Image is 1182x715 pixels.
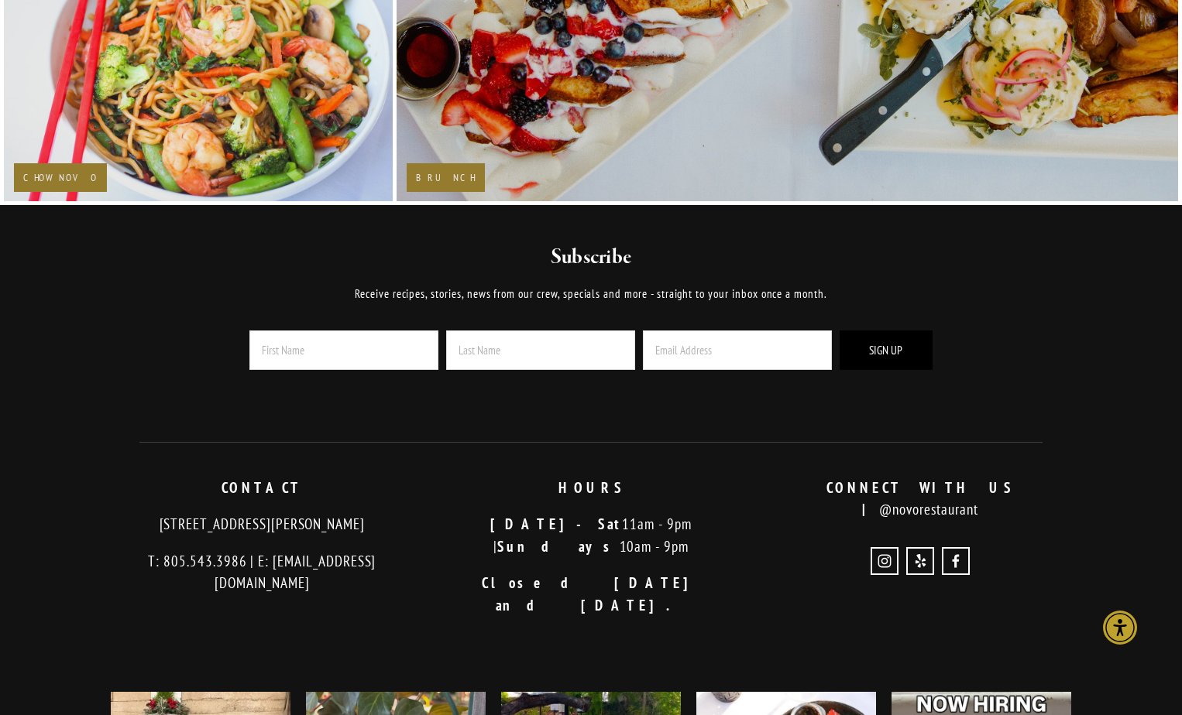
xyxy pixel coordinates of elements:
[1103,611,1137,645] div: Accessibility Menu
[208,285,975,303] p: Receive recipes, stories, news from our crew, specials and more - straight to your inbox once a m...
[111,550,414,594] p: T: 805.543.3986 | E: [EMAIL_ADDRESS][DOMAIN_NAME]
[208,244,975,272] h2: Subscribe
[840,330,933,370] button: Sign Up
[446,330,635,370] input: Last Name
[558,478,624,497] strong: HOURS
[23,173,98,183] h2: Chow Novo
[906,547,934,575] a: Yelp
[440,513,743,557] p: 11am - 9pm | 10am - 9pm
[111,513,414,535] p: [STREET_ADDRESS][PERSON_NAME]
[643,330,832,370] input: Email Address
[871,547,899,575] a: Instagram
[497,537,620,556] strong: Sundays
[222,478,304,497] strong: CONTACT
[490,515,623,533] strong: [DATE]-Sat
[869,343,902,357] span: Sign Up
[826,478,1030,519] strong: CONNECT WITH US |
[482,573,717,614] strong: Closed [DATE] and [DATE].
[768,477,1071,521] p: @novorestaurant
[942,547,970,575] a: Novo Restaurant and Lounge
[416,173,476,183] h2: Brunch
[249,330,438,370] input: First Name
